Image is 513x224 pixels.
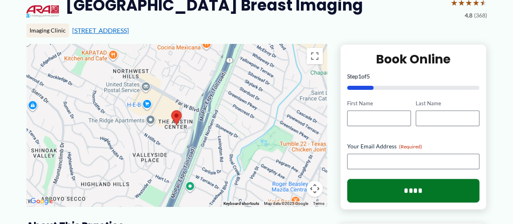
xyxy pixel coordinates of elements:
[347,51,480,67] h2: Book Online
[358,73,361,80] span: 1
[347,100,411,107] label: First Name
[72,26,129,34] a: [STREET_ADDRESS]
[223,201,259,207] button: Keyboard shortcuts
[307,181,323,197] button: Map camera controls
[465,10,472,21] span: 4.8
[399,144,422,150] span: (Required)
[474,10,487,21] span: (368)
[367,73,370,80] span: 5
[307,48,323,64] button: Toggle fullscreen view
[313,201,324,206] a: Terms (opens in new tab)
[28,196,55,207] img: Google
[28,196,55,207] a: Open this area in Google Maps (opens a new window)
[26,24,69,37] div: Imaging Clinic
[347,74,480,79] p: Step of
[347,142,480,150] label: Your Email Address
[416,100,479,107] label: Last Name
[264,201,308,206] span: Map data ©2025 Google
